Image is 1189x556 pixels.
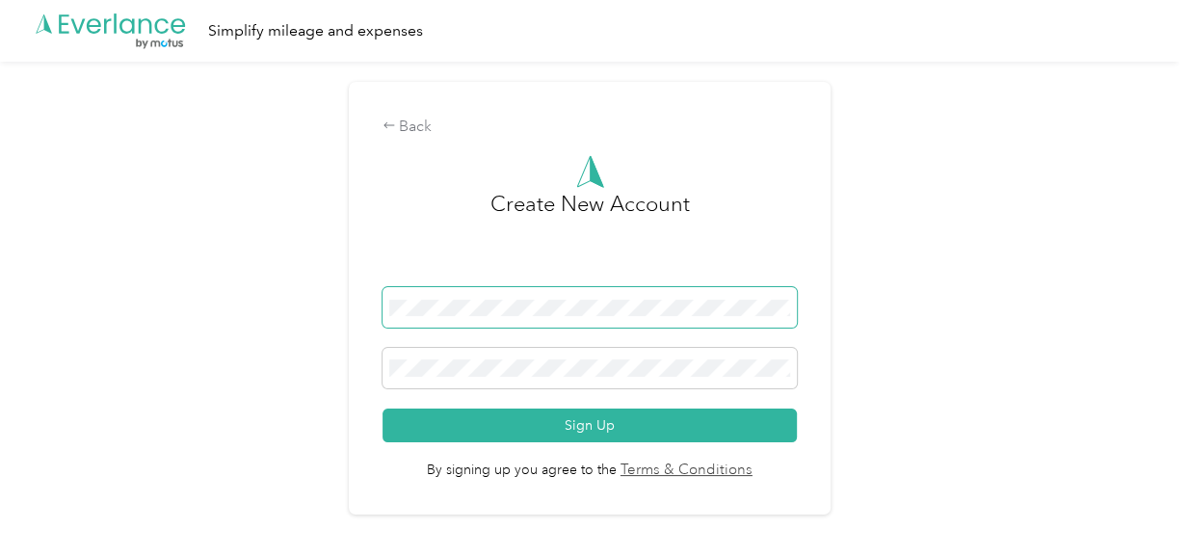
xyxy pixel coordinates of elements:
[617,460,753,482] a: Terms & Conditions
[383,409,798,442] button: Sign Up
[208,19,423,43] div: Simplify mileage and expenses
[383,116,798,139] div: Back
[490,188,690,287] h3: Create New Account
[383,442,798,481] span: By signing up you agree to the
